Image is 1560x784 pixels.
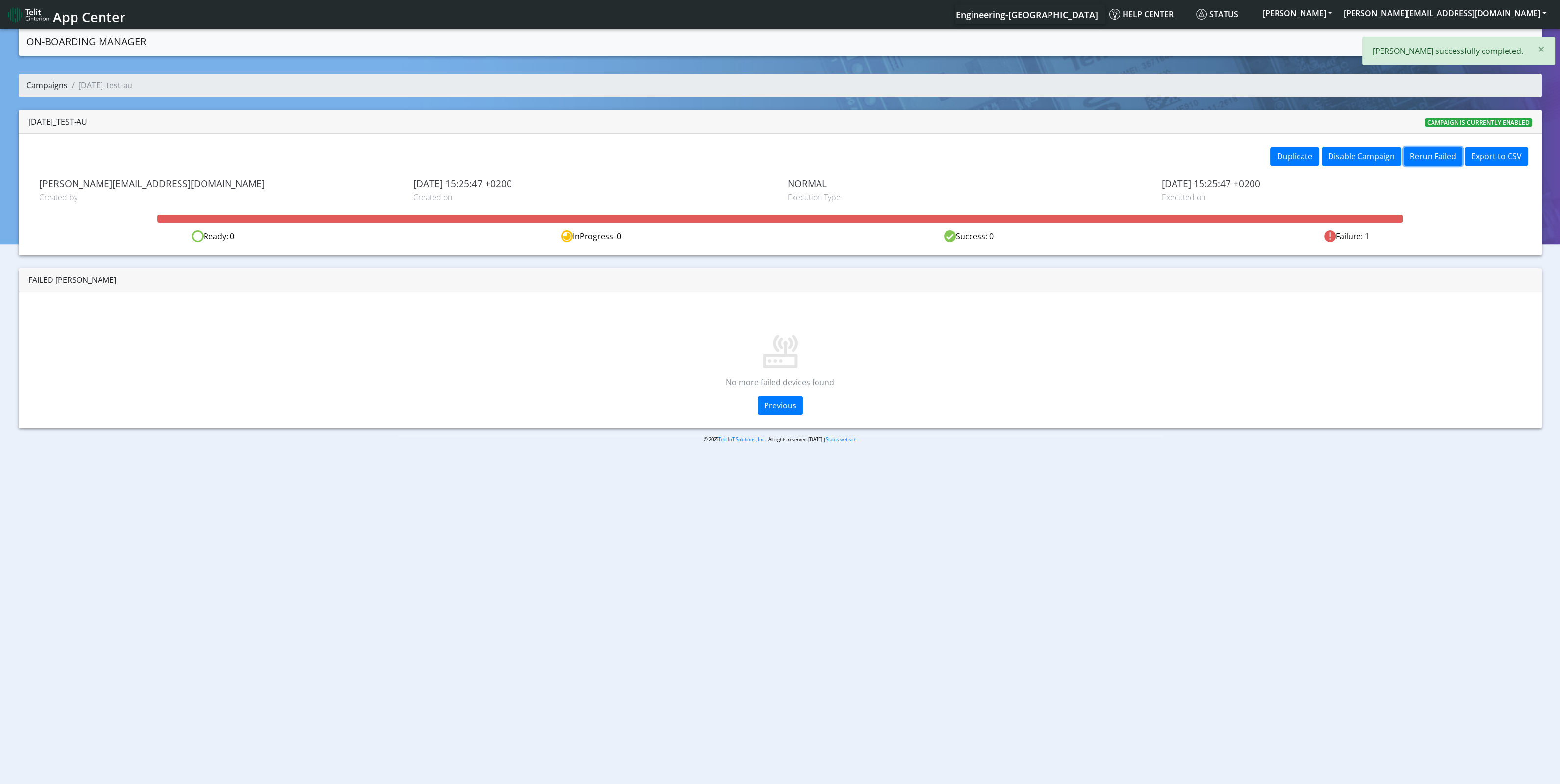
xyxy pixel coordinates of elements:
p: No more failed devices found [32,377,1529,388]
span: Created by [39,191,399,203]
img: fail.svg [1324,230,1336,242]
span: Engineering-[GEOGRAPHIC_DATA] [956,9,1098,21]
span: App Center [53,8,126,26]
li: [DATE]_test-au [68,79,132,91]
span: [DATE] 15:25:47 +0200 [1161,178,1521,189]
img: success.svg [944,230,956,242]
img: logo-telit-cinterion-gw-new.png [8,7,49,23]
div: InProgress: 0 [402,230,780,243]
a: App Center [8,4,124,25]
div: Success: 0 [780,230,1158,243]
div: Ready: 0 [25,230,402,243]
a: Telit IoT Solutions, Inc. [718,436,766,443]
span: Executed on [1161,191,1521,203]
span: Execution Type [788,191,1147,203]
img: status.svg [1196,9,1207,20]
span: Help center [1109,9,1174,20]
a: Status [1192,4,1257,24]
img: in-progress.svg [561,230,573,242]
span: [PERSON_NAME][EMAIL_ADDRESS][DOMAIN_NAME] [39,178,399,189]
div: [DATE]_test-au [28,116,87,127]
button: Previous [758,396,803,415]
nav: breadcrumb [19,74,1542,105]
button: Close [1528,37,1555,61]
img: No more failed devices found [749,306,812,369]
p: © 2025 . All rights reserved.[DATE] | [397,436,1163,443]
img: knowledge.svg [1109,9,1120,20]
img: ready.svg [192,230,204,242]
a: Campaigns [26,80,68,91]
span: Status [1196,9,1238,20]
span: × [1538,41,1545,57]
p: [PERSON_NAME] successfully completed. [1373,45,1523,57]
button: [PERSON_NAME] [1257,4,1338,22]
span: Created on [413,191,773,203]
span: Campaign is currently enabled [1425,118,1532,127]
span: NORMAL [788,178,1147,189]
a: Create campaign [1456,31,1534,51]
button: Export to CSV [1465,147,1528,166]
a: Campaigns [1404,31,1456,51]
a: Status website [826,436,856,443]
div: Failed [PERSON_NAME] [28,274,1532,286]
button: Rerun Failed [1404,147,1462,166]
a: On-Boarding Manager [26,32,146,51]
button: Disable Campaign [1322,147,1401,166]
a: Help center [1105,4,1192,24]
div: Failure: 1 [1158,230,1535,243]
span: [DATE] 15:25:47 +0200 [413,178,773,189]
a: Your current platform instance [955,4,1098,24]
button: [PERSON_NAME][EMAIL_ADDRESS][DOMAIN_NAME] [1338,4,1552,22]
button: Duplicate [1270,147,1319,166]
